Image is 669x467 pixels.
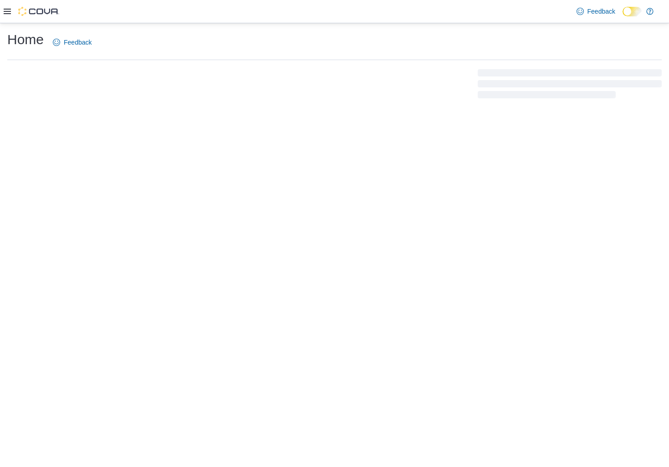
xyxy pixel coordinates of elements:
a: Feedback [573,2,619,20]
span: Loading [478,71,662,100]
h1: Home [7,30,44,49]
img: Cova [18,7,59,16]
span: Feedback [64,38,92,47]
a: Feedback [49,33,95,51]
span: Feedback [587,7,615,16]
input: Dark Mode [623,7,642,16]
